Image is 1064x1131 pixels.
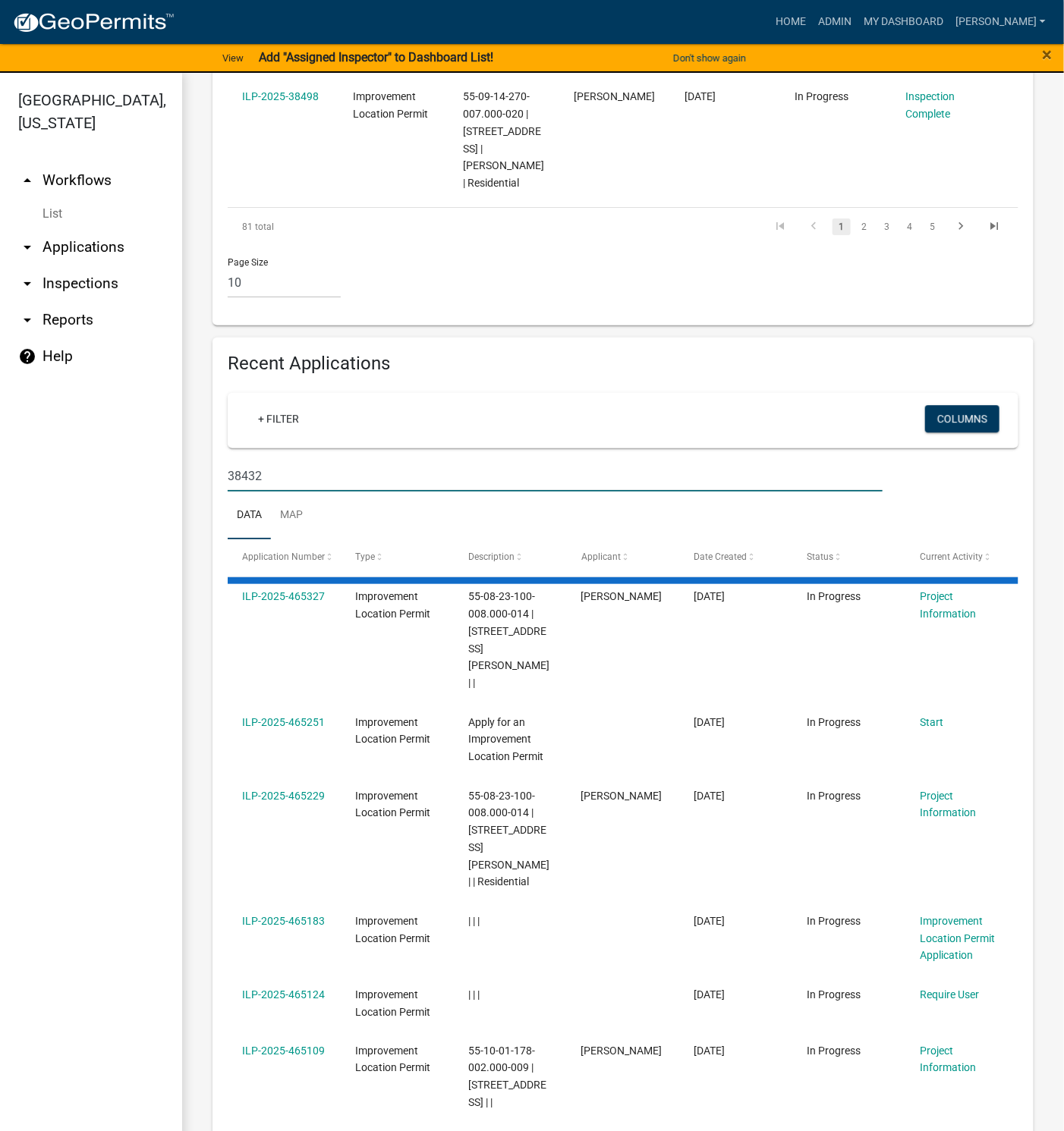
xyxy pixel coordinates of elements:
[770,8,812,36] a: Home
[242,716,325,728] a: ILP-2025-465251
[901,218,919,235] a: 4
[920,551,983,562] span: Current Activity
[949,8,1052,36] a: [PERSON_NAME]
[228,539,341,576] datatable-header-cell: Application Number
[920,1045,976,1074] a: Project Information
[242,915,325,927] a: ILP-2025-465183
[242,1045,325,1057] a: ILP-2025-465109
[246,405,311,432] a: + Filter
[341,539,454,576] datatable-header-cell: Type
[574,90,655,102] span: Jim Parsetich
[905,90,955,120] a: Inspection Complete
[694,1045,726,1057] span: 08/18/2025
[355,790,430,819] span: Improvement Location Permit
[259,50,493,64] strong: Add "Assigned Inspector" to Dashboard List!
[18,275,36,293] i: arrow_drop_down
[216,46,250,71] a: View
[581,1045,663,1057] span: Matthew LedBetter
[242,988,325,1001] a: ILP-2025-465124
[1043,46,1053,64] button: Close
[920,716,943,728] a: Start
[18,311,36,329] i: arrow_drop_down
[242,90,319,102] a: ILP-2025-38498
[924,218,942,235] a: 5
[766,218,795,235] a: go to first page
[899,214,921,240] li: page 4
[581,551,621,562] span: Applicant
[581,590,663,602] span: Randy dickman
[858,8,949,36] a: My Dashboard
[694,790,726,802] span: 08/18/2025
[807,915,861,927] span: In Progress
[581,790,663,802] span: Randy dickman
[685,90,716,102] span: 07/15/2025
[468,551,515,562] span: Description
[242,551,325,562] span: Application Number
[355,1045,430,1074] span: Improvement Location Permit
[925,405,999,432] button: Columns
[920,988,979,1001] a: Require User
[228,208,383,246] div: 81 total
[694,551,748,562] span: Date Created
[980,218,1009,235] a: go to last page
[694,988,726,1001] span: 08/18/2025
[920,790,976,819] a: Project Information
[694,590,726,602] span: 08/18/2025
[921,214,944,240] li: page 5
[876,214,899,240] li: page 3
[355,716,430,746] span: Improvement Location Permit
[920,590,976,620] a: Project Information
[18,238,36,256] i: arrow_drop_down
[853,214,876,240] li: page 2
[807,988,861,1001] span: In Progress
[355,988,430,1018] span: Improvement Location Permit
[355,590,430,620] span: Improvement Location Permit
[468,590,549,689] span: 55-08-23-100-008.000-014 | 3975 BALLINGER RD | |
[242,590,325,602] a: ILP-2025-465327
[833,218,851,235] a: 1
[694,716,726,728] span: 08/18/2025
[694,915,726,927] span: 08/18/2025
[807,590,861,602] span: In Progress
[271,492,312,540] a: Map
[228,492,271,540] a: Data
[905,539,1018,576] datatable-header-cell: Current Activity
[807,790,861,802] span: In Progress
[812,8,858,36] a: Admin
[946,218,975,235] a: go to next page
[807,716,861,728] span: In Progress
[242,790,325,802] a: ILP-2025-465229
[454,539,567,576] datatable-header-cell: Description
[468,1045,546,1108] span: 55-10-01-178-002.000-009 | 5745 PARADISE DR | |
[228,460,883,492] input: Search for applications
[807,1045,861,1057] span: In Progress
[667,46,752,71] button: Don't show again
[468,716,543,763] span: Apply for an Improvement Location Permit
[920,915,995,962] a: Improvement Location Permit Application
[878,218,896,235] a: 3
[228,353,1018,375] h4: Recent Applications
[468,790,549,888] span: 55-08-23-100-008.000-014 | 3975 BALLINGER RD | | Residential
[468,988,480,1001] span: | | |
[567,539,680,576] datatable-header-cell: Applicant
[355,915,430,944] span: Improvement Location Permit
[830,214,853,240] li: page 1
[18,347,36,366] i: help
[855,218,874,235] a: 2
[799,218,828,235] a: go to previous page
[353,90,428,120] span: Improvement Location Permit
[468,915,480,927] span: | | |
[1043,44,1053,65] span: ×
[795,90,849,102] span: In Progress
[679,539,792,576] datatable-header-cell: Date Created
[464,90,545,189] span: 55-09-14-270-007.000-020 | 2143 E RUTLAND LN | JIM PARSETICH | Residential
[18,171,36,190] i: arrow_drop_up
[355,551,375,562] span: Type
[807,551,833,562] span: Status
[792,539,905,576] datatable-header-cell: Status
